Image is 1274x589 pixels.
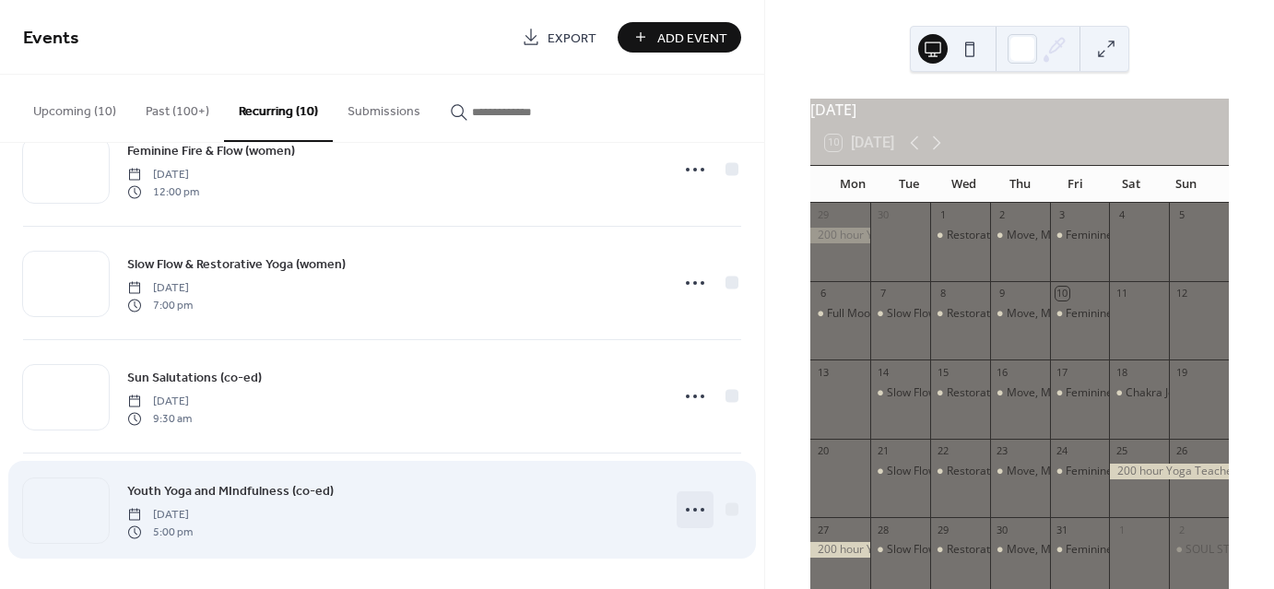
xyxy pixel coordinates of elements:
[127,255,346,275] span: Slow Flow & Restorative Yoga (women)
[930,306,990,322] div: Restorative Yoga & Sound Bath (co-ed)
[1056,208,1069,222] div: 3
[18,75,131,140] button: Upcoming (10)
[876,208,890,222] div: 30
[870,306,930,322] div: Slow Flow & Restorative Yoga (women)
[1007,306,1174,322] div: Move, Meditate & Create (co-ed)
[947,385,1145,401] div: Restorative Yoga & Sound Bath (co-ed)
[1050,542,1110,558] div: Feminine Fire & Flow (women)
[870,464,930,479] div: Slow Flow & Restorative Yoga (women)
[810,99,1229,121] div: [DATE]
[887,464,1085,479] div: Slow Flow & Restorative Yoga (women)
[936,287,950,300] div: 8
[1115,365,1128,379] div: 18
[996,523,1009,536] div: 30
[930,228,990,243] div: Restorative Yoga & Sound Bath (co-ed)
[936,523,950,536] div: 29
[930,542,990,558] div: Restorative Yoga & Sound Bath (co-ed)
[127,167,199,183] span: [DATE]
[930,464,990,479] div: Restorative Yoga & Sound Bath (co-ed)
[1050,306,1110,322] div: Feminine Fire & Flow (women)
[127,410,192,427] span: 9:30 am
[127,394,192,410] span: [DATE]
[816,365,830,379] div: 13
[1109,385,1169,401] div: Chakra Journey: An Energy Exploration Through the Healing Arts (co-ed)
[990,464,1050,479] div: Move, Meditate & Create (co-ed)
[127,253,346,275] a: Slow Flow & Restorative Yoga (women)
[23,20,79,56] span: Events
[1115,523,1128,536] div: 1
[996,208,1009,222] div: 2
[880,166,936,203] div: Tue
[127,142,295,161] span: Feminine Fire & Flow (women)
[810,228,870,243] div: 200 hour Yoga Teacher Training
[1066,306,1220,322] div: Feminine Fire & Flow (women)
[996,287,1009,300] div: 9
[810,542,870,558] div: 200 hour Yoga Teacher Training
[825,166,880,203] div: Mon
[1007,464,1174,479] div: Move, Meditate & Create (co-ed)
[1174,444,1188,458] div: 26
[936,365,950,379] div: 15
[990,306,1050,322] div: Move, Meditate & Create (co-ed)
[876,444,890,458] div: 21
[1174,287,1188,300] div: 12
[1066,464,1220,479] div: Feminine Fire & Flow (women)
[876,523,890,536] div: 28
[618,22,741,53] button: Add Event
[947,306,1145,322] div: Restorative Yoga & Sound Bath (co-ed)
[930,385,990,401] div: Restorative Yoga & Sound Bath (co-ed)
[1056,287,1069,300] div: 10
[1050,464,1110,479] div: Feminine Fire & Flow (women)
[127,367,262,388] a: Sun Salutations (co-ed)
[1103,166,1158,203] div: Sat
[1174,208,1188,222] div: 5
[333,75,435,140] button: Submissions
[1174,365,1188,379] div: 19
[936,208,950,222] div: 1
[937,166,992,203] div: Wed
[1056,523,1069,536] div: 31
[548,29,596,48] span: Export
[810,306,870,322] div: Full Moon Sister Circle (women)
[827,306,989,322] div: Full Moon Sister Circle (women)
[816,287,830,300] div: 6
[887,542,1085,558] div: Slow Flow & Restorative Yoga (women)
[990,542,1050,558] div: Move, Meditate & Create (co-ed)
[1056,365,1069,379] div: 17
[127,507,193,524] span: [DATE]
[1109,464,1229,479] div: 200 hour Yoga Teacher Training
[876,287,890,300] div: 7
[992,166,1047,203] div: Thu
[947,464,1145,479] div: Restorative Yoga & Sound Bath (co-ed)
[816,208,830,222] div: 29
[127,140,295,161] a: Feminine Fire & Flow (women)
[1007,542,1174,558] div: Move, Meditate & Create (co-ed)
[990,385,1050,401] div: Move, Meditate & Create (co-ed)
[936,444,950,458] div: 22
[127,297,193,313] span: 7:00 pm
[1007,228,1174,243] div: Move, Meditate & Create (co-ed)
[127,369,262,388] span: Sun Salutations (co-ed)
[1007,385,1174,401] div: Move, Meditate & Create (co-ed)
[1159,166,1214,203] div: Sun
[1066,542,1220,558] div: Feminine Fire & Flow (women)
[816,523,830,536] div: 27
[1115,287,1128,300] div: 11
[996,444,1009,458] div: 23
[1050,228,1110,243] div: Feminine Fire & Flow (women)
[990,228,1050,243] div: Move, Meditate & Create (co-ed)
[1169,542,1229,558] div: SOUL STORIES: AWAKENING THE WISDOM WITHIN (co-ed)
[947,228,1145,243] div: Restorative Yoga & Sound Bath (co-ed)
[887,306,1085,322] div: Slow Flow & Restorative Yoga (women)
[127,524,193,540] span: 5:00 pm
[876,365,890,379] div: 14
[1174,523,1188,536] div: 2
[127,480,334,501] a: Youth Yoga and MIndfulness (co-ed)
[947,542,1145,558] div: Restorative Yoga & Sound Bath (co-ed)
[1115,208,1128,222] div: 4
[1056,444,1069,458] div: 24
[816,444,830,458] div: 20
[657,29,727,48] span: Add Event
[127,482,334,501] span: Youth Yoga and MIndfulness (co-ed)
